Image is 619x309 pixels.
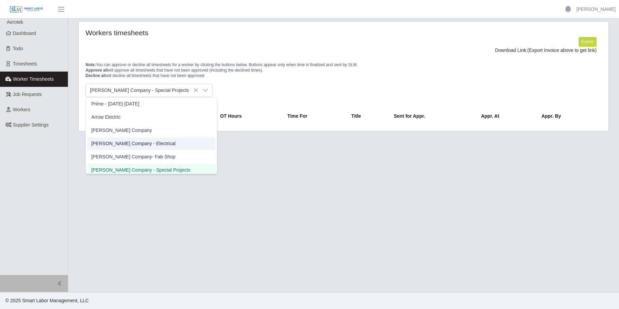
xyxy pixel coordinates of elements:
span: Arrow Electric [91,114,120,121]
span: Supplier Settings [13,122,49,128]
span: Dashboard [13,31,36,36]
p: You can approve or decline all timesheets for a worker by clicking the buttons below. Buttons app... [86,62,602,78]
span: Aerotek [7,19,23,25]
span: Job Requests [13,92,42,97]
li: Prime - Saturday-Friday [87,98,215,110]
span: [PERSON_NAME] Company- Fab Shop [91,153,175,160]
span: Timesheets [13,61,37,66]
span: [PERSON_NAME] Company - Electrical [91,140,175,147]
span: Decline all [86,73,106,78]
th: OT Hours [214,108,282,124]
span: Lee Company - Special Projects [86,84,199,97]
img: SLM Logo [10,6,43,13]
span: Todo [13,46,23,51]
span: [PERSON_NAME] Company - Special Projects [91,167,190,174]
span: [PERSON_NAME] Company [91,127,152,134]
div: Download Link: [91,47,597,54]
span: Note: [86,62,96,67]
li: Arrow Electric [87,111,215,123]
th: Title [346,108,388,124]
span: Prime - [DATE]-[DATE] [91,100,139,108]
li: Lee Company [87,124,215,137]
li: Lee Company - Electrical [87,137,215,150]
span: Workers [13,107,31,112]
button: Export [579,37,597,46]
th: Time For [282,108,346,124]
span: Approve all [86,68,108,73]
li: Lee Company- Fab Shop [87,151,215,163]
th: Appr. By [536,108,599,124]
a: [PERSON_NAME] [577,6,616,13]
th: Sent for Appr. [388,108,475,124]
span: © 2025 Smart Labor Management, LLC [5,298,89,303]
th: Appr. At [475,108,536,124]
span: Worker Timesheets [13,76,54,82]
span: (Export Invoice above to get link) [527,47,597,53]
h4: Workers timesheets [86,28,295,37]
li: Lee Company - Special Projects [87,164,215,176]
